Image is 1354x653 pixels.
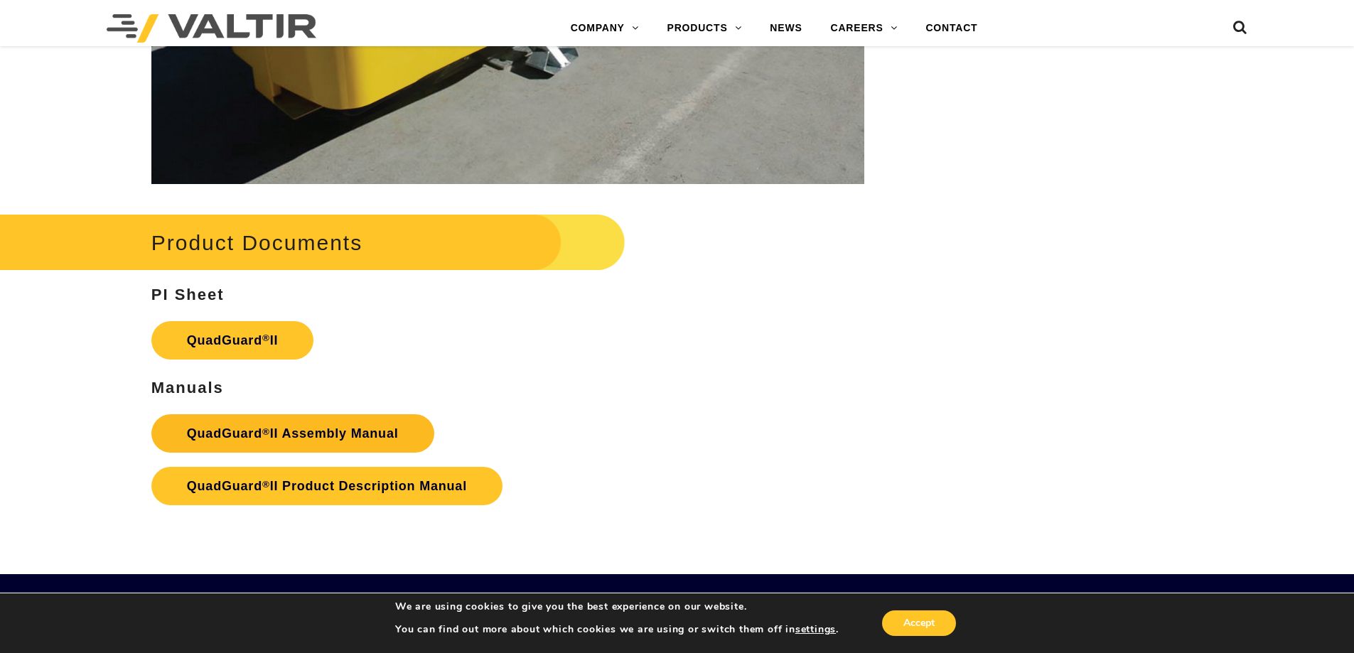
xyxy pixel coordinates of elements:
a: CONTACT [911,14,992,43]
a: QuadGuard®II Product Description Manual [151,467,503,505]
img: Valtir [107,14,316,43]
p: You can find out more about which cookies we are using or switch them off in . [395,623,839,636]
a: PRODUCTS [653,14,756,43]
strong: Manuals [151,379,224,396]
strong: PI Sheet [151,286,225,303]
a: QuadGuard®II [151,321,314,360]
p: We are using cookies to give you the best experience on our website. [395,600,839,613]
a: CAREERS [817,14,912,43]
a: COMPANY [557,14,653,43]
button: settings [795,623,836,636]
a: QuadGuard®II Assembly Manual [151,414,434,453]
sup: ® [262,333,270,343]
sup: ® [262,479,270,490]
strong: QuadGuard II Assembly Manual [187,426,399,441]
a: NEWS [756,14,816,43]
button: Accept [882,610,956,636]
sup: ® [262,426,270,437]
strong: QuadGuard II Product Description Manual [187,479,467,493]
